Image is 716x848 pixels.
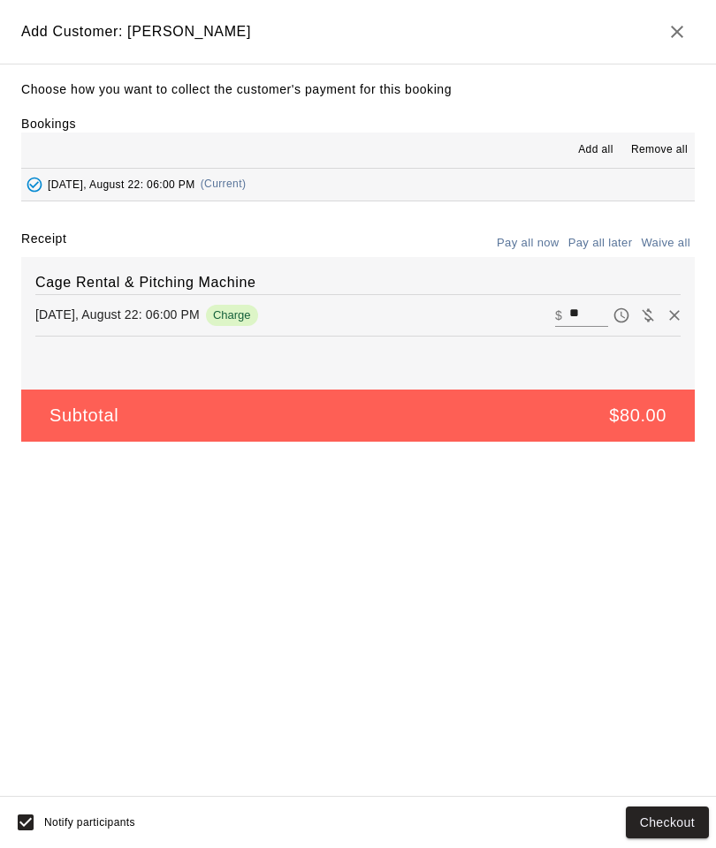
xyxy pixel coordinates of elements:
span: Pay later [608,307,635,322]
label: Bookings [21,117,76,131]
h5: Subtotal [50,404,118,428]
span: Notify participants [44,816,135,829]
span: Add all [578,141,613,159]
button: Add all [567,136,624,164]
p: [DATE], August 22: 06:00 PM [35,306,200,323]
button: Checkout [626,806,709,839]
button: Added - Collect Payment [21,171,48,198]
span: Waive payment [635,307,661,322]
p: Choose how you want to collect the customer's payment for this booking [21,79,695,101]
label: Receipt [21,230,66,257]
span: Remove all [631,141,688,159]
h6: Cage Rental & Pitching Machine [35,271,681,294]
h5: $80.00 [609,404,666,428]
button: Added - Collect Payment[DATE], August 22: 06:00 PM(Current) [21,169,695,201]
button: Pay all later [564,230,637,257]
span: (Current) [201,178,247,190]
button: Waive all [636,230,695,257]
span: [DATE], August 22: 06:00 PM [48,178,195,190]
span: Charge [206,308,258,322]
button: Remove [661,302,688,329]
button: Remove all [624,136,695,164]
p: $ [555,307,562,324]
button: Pay all now [492,230,564,257]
